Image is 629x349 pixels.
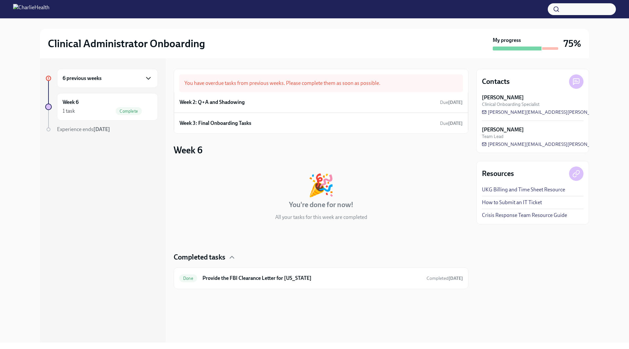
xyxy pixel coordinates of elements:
div: 1 task [63,107,75,115]
a: Week 3: Final Onboarding TasksDue[DATE] [180,118,463,128]
strong: [DATE] [93,126,110,132]
strong: [DATE] [448,100,463,105]
p: All your tasks for this week are completed [275,214,367,221]
h4: Resources [482,169,514,179]
span: August 25th, 2025 10:00 [440,99,463,106]
span: Clinical Onboarding Specialist [482,101,540,107]
span: Due [440,100,463,105]
h4: You're done for now! [289,200,353,210]
a: How to Submit an IT Ticket [482,199,542,206]
div: Completed tasks [174,252,468,262]
h6: Week 3: Final Onboarding Tasks [180,120,251,127]
a: Crisis Response Team Resource Guide [482,212,567,219]
a: Week 61 taskComplete [45,93,158,121]
strong: [DATE] [448,276,463,281]
div: 🎉 [308,174,334,196]
span: Due [440,121,463,126]
h4: Completed tasks [174,252,225,262]
img: CharlieHealth [13,4,49,14]
span: Team Lead [482,133,504,140]
span: Completed [427,276,463,281]
strong: [PERSON_NAME] [482,94,524,101]
h4: Contacts [482,77,510,87]
span: Experience ends [57,126,110,132]
span: Complete [116,109,142,114]
h3: 75% [563,38,581,49]
h6: Provide the FBI Clearance Letter for [US_STATE] [202,275,421,282]
h6: Week 2: Q+A and Shadowing [180,99,245,106]
div: You have overdue tasks from previous weeks. Please complete them as soon as possible. [179,74,463,92]
a: Week 2: Q+A and ShadowingDue[DATE] [180,97,463,107]
strong: My progress [493,37,521,44]
a: DoneProvide the FBI Clearance Letter for [US_STATE]Completed[DATE] [179,273,463,283]
span: August 30th, 2025 10:00 [440,120,463,126]
strong: [DATE] [448,121,463,126]
h6: 6 previous weeks [63,75,102,82]
div: 6 previous weeks [57,69,158,88]
a: UKG Billing and Time Sheet Resource [482,186,565,193]
h2: Clinical Administrator Onboarding [48,37,205,50]
span: Done [179,276,197,281]
h6: Week 6 [63,99,79,106]
h3: Week 6 [174,144,202,156]
strong: [PERSON_NAME] [482,126,524,133]
span: August 22nd, 2025 10:29 [427,275,463,281]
